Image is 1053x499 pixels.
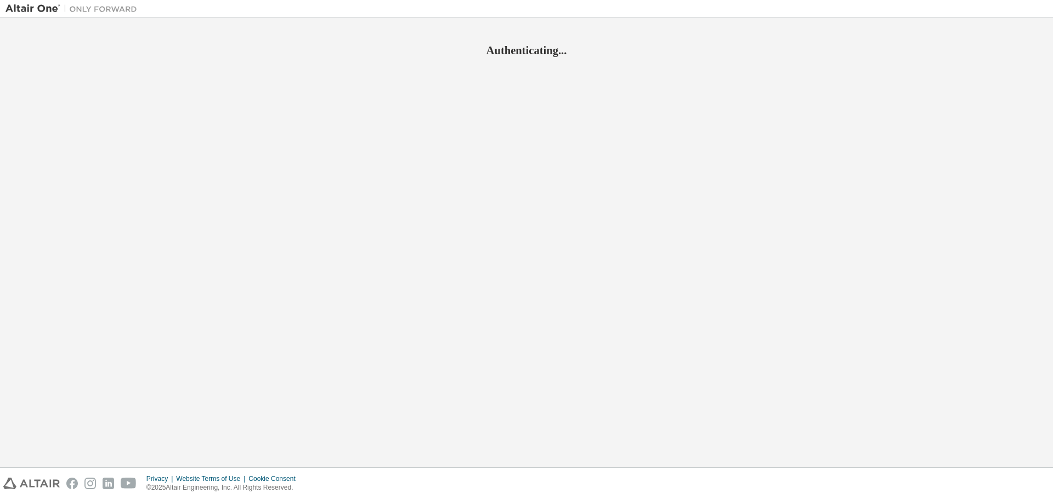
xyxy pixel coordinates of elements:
div: Privacy [146,474,176,483]
img: linkedin.svg [103,478,114,489]
img: instagram.svg [84,478,96,489]
img: Altair One [5,3,143,14]
img: facebook.svg [66,478,78,489]
img: youtube.svg [121,478,137,489]
div: Website Terms of Use [176,474,248,483]
p: © 2025 Altair Engineering, Inc. All Rights Reserved. [146,483,302,492]
img: altair_logo.svg [3,478,60,489]
h2: Authenticating... [5,43,1048,58]
div: Cookie Consent [248,474,302,483]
